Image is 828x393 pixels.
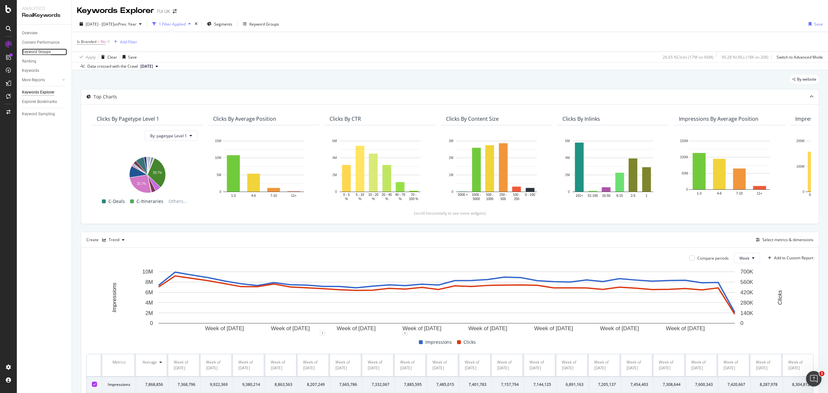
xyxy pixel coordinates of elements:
div: Week of [DATE] [756,359,778,371]
text: 0 - 5 [343,193,350,196]
text: 1-3 [697,192,702,195]
div: 26.65 % Clicks ( 17M on 66M ) [663,54,714,60]
div: 8,207,249 [303,382,325,387]
span: Clicks [463,338,476,346]
div: 7,144,125 [529,382,551,387]
a: Keyword Sampling [22,111,67,118]
text: 30.7% [153,171,162,175]
span: Is Branded [77,39,96,44]
text: 11+ [757,192,762,195]
div: 7,600,343 [691,382,713,387]
text: 6M [145,289,153,296]
div: 7,205,137 [594,382,616,387]
div: 8,287,978 [756,382,778,387]
div: Keyword Groups [249,21,279,27]
span: Others... [166,197,190,205]
div: Switch to Advanced Mode [777,54,823,60]
div: Clicks By Inlinks [562,116,600,122]
div: Week of [DATE] [497,359,519,371]
text: 40 - 70 [395,193,406,196]
text: 250 [514,197,519,201]
div: Week of [DATE] [788,359,810,371]
div: Clicks By CTR [330,116,361,122]
text: 100 % [409,197,418,201]
div: 7,885,595 [400,382,422,387]
div: Week of [DATE] [368,359,389,371]
svg: A chart. [97,153,198,194]
text: Week of [DATE] [600,325,639,331]
div: Week of [DATE] [659,359,681,371]
text: 200M [796,139,804,143]
div: Save [128,54,137,60]
div: Week of [DATE] [400,359,422,371]
svg: A chart. [86,268,807,333]
div: (scroll horizontally to see more widgets) [89,210,811,216]
div: Overview [22,30,38,37]
a: Keyword Groups [22,49,67,55]
button: Clear [99,52,117,62]
text: 0 [150,320,153,327]
button: Save [806,19,823,29]
text: % [399,197,402,201]
text: 4-6 [717,192,722,195]
text: Impressions [111,283,117,312]
text: 8M [145,279,153,286]
span: C-Itineraries [136,197,163,205]
div: legacy label [790,75,819,84]
div: Week of [DATE] [465,359,486,371]
div: Week of [DATE] [594,359,616,371]
div: 1 [320,331,325,336]
text: Week of [DATE] [271,325,310,331]
text: 500 - [486,193,494,196]
div: Create [86,235,127,245]
button: Week [734,253,760,263]
text: 25.7% [137,182,146,185]
text: 420K [740,289,753,296]
div: Apply [86,54,96,60]
svg: A chart. [446,138,547,201]
text: 500 [500,197,506,201]
text: 1000 - [472,193,481,196]
div: Week of [DATE] [529,359,551,371]
div: Content Performance [22,39,60,46]
div: Top Charts [93,94,117,100]
text: Week of [DATE] [666,325,705,331]
text: 0 [740,320,743,327]
text: 70 - [411,193,416,196]
td: Impressions [103,376,136,393]
text: 2-5 [631,194,636,197]
span: By website [797,77,816,81]
a: Content Performance [22,39,67,46]
div: 7,332,067 [368,382,389,387]
text: 5 - 10 [356,193,364,196]
span: = [97,39,100,44]
div: Average [143,359,157,365]
div: Clicks By Content Size [446,116,499,122]
button: 1 Filter Applied [150,19,193,29]
button: Apply [77,52,96,62]
div: Keyword Sampling [22,111,55,118]
div: Week of [DATE] [724,359,745,371]
text: 700K [740,269,753,275]
a: Overview [22,30,67,37]
div: Metrics [108,359,131,365]
div: Week of [DATE] [271,359,292,371]
text: 7-10 [736,192,743,195]
text: 15M [215,139,221,143]
a: Keywords Explorer [22,89,67,96]
button: Switch to Advanced Mode [774,52,823,62]
div: Week of [DATE] [691,359,713,371]
div: Add Filter [120,39,137,45]
div: More Reports [22,77,45,84]
div: 9,380,214 [238,382,260,387]
div: Clicks By Average Position [213,116,276,122]
div: 7,454,403 [626,382,648,387]
a: Keywords [22,67,67,74]
text: 4M [145,300,153,306]
div: Explorer Bookmarks [22,98,57,105]
text: 2M [449,156,453,160]
text: 0 [219,190,221,194]
div: 1 [402,331,408,336]
div: Impressions By Average Position [679,116,758,122]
